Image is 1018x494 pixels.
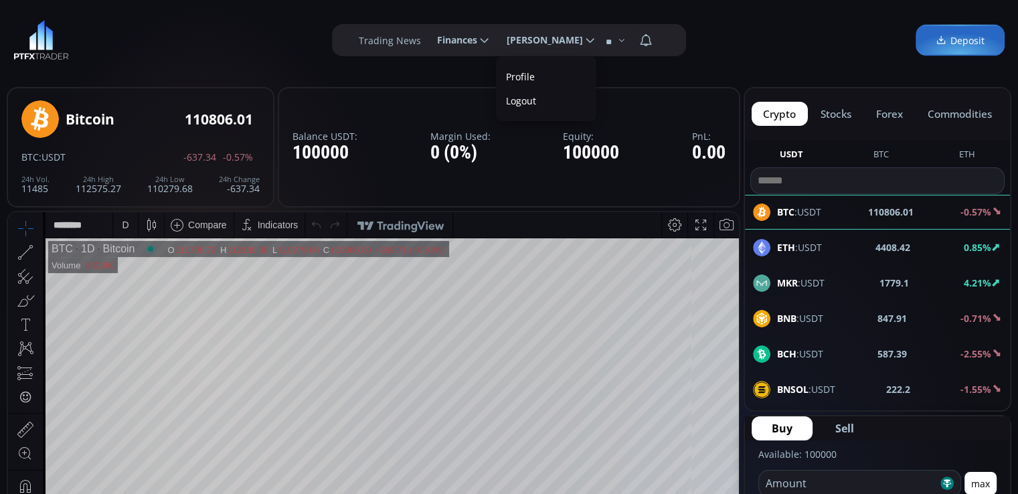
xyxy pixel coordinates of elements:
[78,48,105,58] div: 5.028K
[264,33,270,43] div: L
[292,131,357,141] label: Balance USDT:
[916,102,1003,126] button: commodities
[563,131,619,141] label: Equity:
[322,33,363,43] div: 110806.00
[223,152,253,162] span: -0.57%
[270,33,311,43] div: 110279.68
[964,276,991,289] b: 4.21%
[430,143,491,163] div: 0 (0%)
[954,148,981,165] button: ETH
[159,33,167,43] div: O
[865,102,915,126] button: forex
[661,451,679,477] div: Toggle Percentage
[132,459,143,469] div: 5d
[151,459,162,469] div: 1d
[114,7,120,18] div: D
[13,20,69,60] img: LOGO
[960,383,991,396] b: -1.55%
[774,148,809,165] button: USDT
[701,451,729,477] div: Toggle Auto Scale
[960,312,991,325] b: -0.71%
[692,131,726,141] label: PnL:
[886,382,910,396] b: 222.2
[147,175,193,193] div: 110279.68
[219,175,260,183] div: 24h Change
[48,459,58,469] div: 5y
[137,31,149,43] div: Market open
[367,33,436,43] div: −899.71 (−0.81%)
[877,347,907,361] b: 587.39
[87,459,100,469] div: 3m
[777,382,835,396] span: :USDT
[86,31,126,43] div: Bitcoin
[499,90,593,111] label: Logout
[706,459,724,469] div: auto
[180,7,219,18] div: Compare
[936,33,985,48] span: Deposit
[777,311,823,325] span: :USDT
[39,151,66,163] span: :USDT
[250,7,290,18] div: Indicators
[960,347,991,360] b: -2.55%
[44,31,65,43] div: BTC
[574,451,648,477] button: 11:59:21 (UTC)
[875,240,910,254] b: 4408.42
[777,347,796,360] b: BCH
[777,241,795,254] b: ETH
[692,143,726,163] div: 0.00
[499,66,593,87] a: Profile
[109,459,122,469] div: 1m
[430,131,491,141] label: Margin Used:
[835,420,854,436] span: Sell
[315,33,322,43] div: C
[777,383,809,396] b: BNSOL
[772,420,792,436] span: Buy
[21,175,50,183] div: 24h Vol.
[65,31,86,43] div: 1D
[66,112,114,127] div: Bitcoin
[777,276,825,290] span: :USDT
[68,459,78,469] div: 1y
[777,276,798,289] b: MKR
[868,148,894,165] button: BTC
[21,151,39,163] span: BTC
[684,459,697,469] div: log
[777,312,796,325] b: BNB
[879,276,909,290] b: 1779.1
[428,27,477,54] span: Finances
[815,416,874,440] button: Sell
[44,48,72,58] div: Volume
[183,152,216,162] span: -637.34
[31,420,37,438] div: Hide Drawings Toolbar
[809,102,863,126] button: stocks
[777,347,823,361] span: :USDT
[752,416,813,440] button: Buy
[679,451,701,477] div: Toggle Log Scale
[359,33,421,48] label: Trading News
[964,241,991,254] b: 0.85%
[219,33,260,43] div: 112180.00
[752,102,808,126] button: crypto
[292,143,357,163] div: 100000
[76,175,121,183] div: 24h High
[167,33,208,43] div: 111705.72
[185,112,253,127] div: 110806.01
[21,175,50,193] div: 11485
[758,448,837,461] label: Available: 100000
[219,175,260,193] div: -637.34
[563,143,619,163] div: 100000
[777,240,822,254] span: :USDT
[179,451,201,477] div: Go to
[579,459,643,469] span: 11:59:21 (UTC)
[212,33,219,43] div: H
[76,175,121,193] div: 112575.27
[12,179,23,191] div: 
[147,175,193,183] div: 24h Low
[497,27,583,54] span: [PERSON_NAME]
[916,25,1005,56] a: Deposit
[877,311,907,325] b: 847.91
